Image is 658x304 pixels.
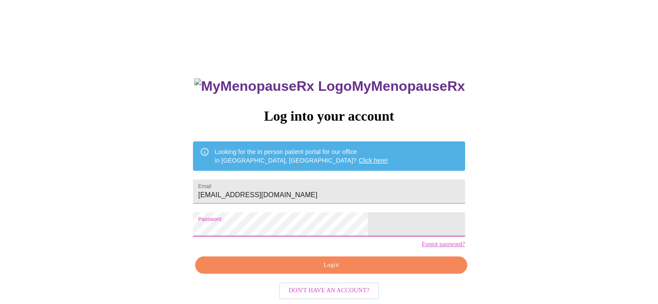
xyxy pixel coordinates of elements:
button: Don't have an account? [279,282,379,299]
a: Don't have an account? [277,286,381,294]
span: Login [205,260,457,271]
div: Looking for the in person patient portal for our office in [GEOGRAPHIC_DATA], [GEOGRAPHIC_DATA]? [215,144,388,168]
img: MyMenopauseRx Logo [194,78,352,94]
span: Don't have an account? [289,285,369,296]
h3: MyMenopauseRx [194,78,465,94]
a: Click here! [359,157,388,164]
button: Login [195,256,467,274]
h3: Log into your account [193,108,465,124]
a: Forgot password? [422,241,465,248]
